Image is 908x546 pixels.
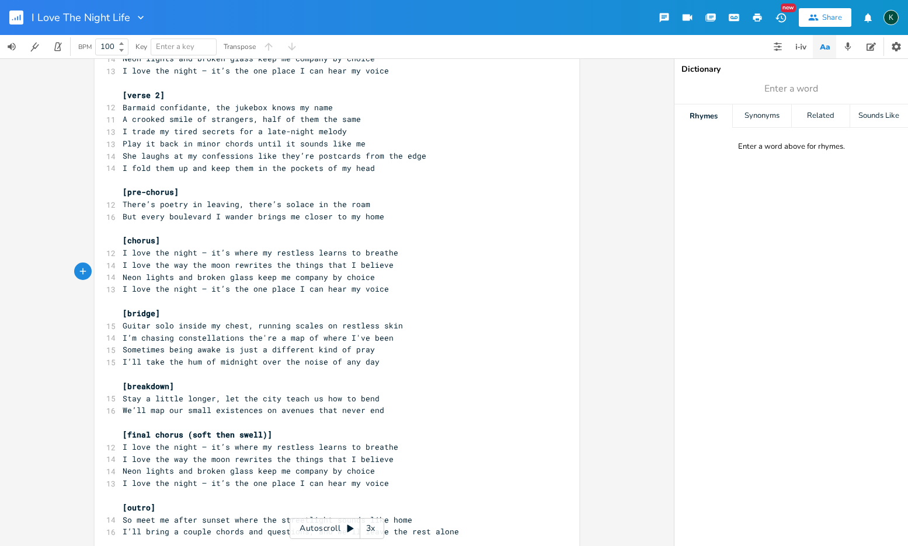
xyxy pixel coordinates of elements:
span: [pre-chorus] [123,187,179,197]
button: K [883,4,899,31]
span: Neon lights and broken glass keep me company by choice [123,466,375,476]
div: Enter a word above for rhymes. [738,142,845,152]
span: I love the night — it’s where my restless learns to breathe [123,442,398,452]
span: [breakdown] [123,381,174,391]
span: Play it back in minor chords until it sounds like me [123,138,366,149]
span: There’s poetry in leaving, there’s solace in the roam [123,199,370,209]
span: [outro] [123,502,155,513]
span: She laughs at my confessions like they’re postcards from the edge [123,150,426,161]
span: Enter a key [156,41,194,52]
span: I Love The Night Life [32,12,130,23]
span: We’ll map our small existences on avenues that never end [123,405,384,415]
div: 3x [360,518,381,539]
span: I love the night — it’s the one place I can hear my voice [123,478,389,488]
span: I love the way the moon rewrites the things that I believe [123,454,394,464]
span: I fold them up and keep them in the pockets of my head [123,163,375,173]
button: New [769,7,792,28]
span: I’m chasing constellations the're a map of where I've been [123,332,394,343]
span: [chorus] [123,235,160,246]
div: Share [822,12,842,23]
div: New [781,3,796,12]
span: I’ll bring a couple chords and questions, and we’ll leave the rest alone [123,526,459,537]
div: Synonyms [733,104,791,128]
span: I trade my tired secrets for a late-night melody [123,126,347,136]
span: Barmaid confidante, the jukebox knows my name [123,102,333,113]
div: Koval [883,10,899,25]
div: BPM [78,44,92,50]
span: A crooked smile of strangers, half of them the same [123,114,361,124]
span: I love the night — it’s the one place I can hear my voice [123,65,389,76]
span: So meet me after sunset where the streetlight sounds like home [123,514,412,525]
span: Guitar solo inside my chest, running scales on restless skin [123,320,403,331]
div: Sounds Like [850,104,908,128]
span: I love the night — it’s where my restless learns to breathe [123,247,398,258]
div: Transpose [224,43,256,50]
button: Share [799,8,851,27]
span: I’ll take the hum of midnight over the noise of any day [123,356,380,367]
span: Neon lights and broken glass keep me company by choice [123,272,375,282]
div: Key [135,43,147,50]
div: Rhymes [674,104,732,128]
span: Enter a word [764,82,818,96]
div: Autoscroll [290,518,384,539]
div: Related [792,104,850,128]
span: [verse 2] [123,90,165,100]
span: Sometimes being awake is just a different kind of pray [123,344,375,355]
span: But every boulevard I wander brings me closer to my home [123,211,384,222]
span: I love the way the moon rewrites the things that I believe [123,260,394,270]
span: [bridge] [123,308,160,318]
span: I love the night — it’s the one place I can hear my voice [123,283,389,294]
div: Dictionary [681,65,901,73]
span: [final chorus (soft then swell)] [123,429,272,440]
span: Stay a little longer, let the city teach us how to bend [123,393,380,404]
